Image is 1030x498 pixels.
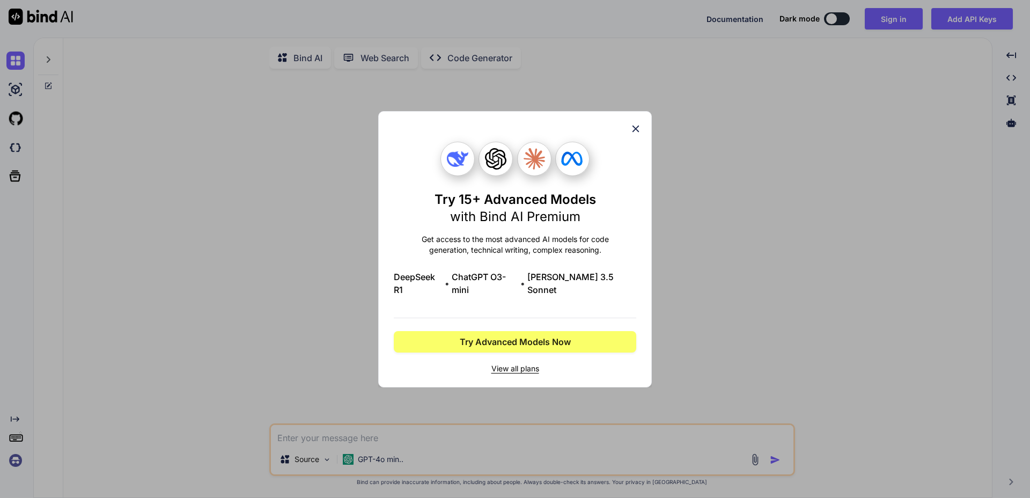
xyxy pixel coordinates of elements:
span: DeepSeek R1 [394,270,443,296]
img: Deepseek [447,148,468,170]
span: View all plans [394,363,636,374]
h1: Try 15+ Advanced Models [435,191,596,225]
span: [PERSON_NAME] 3.5 Sonnet [527,270,636,296]
span: Try Advanced Models Now [460,335,571,348]
p: Get access to the most advanced AI models for code generation, technical writing, complex reasoning. [394,234,636,255]
span: • [520,277,525,290]
span: • [445,277,450,290]
span: ChatGPT O3-mini [452,270,518,296]
span: with Bind AI Premium [450,209,580,224]
button: Try Advanced Models Now [394,331,636,353]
